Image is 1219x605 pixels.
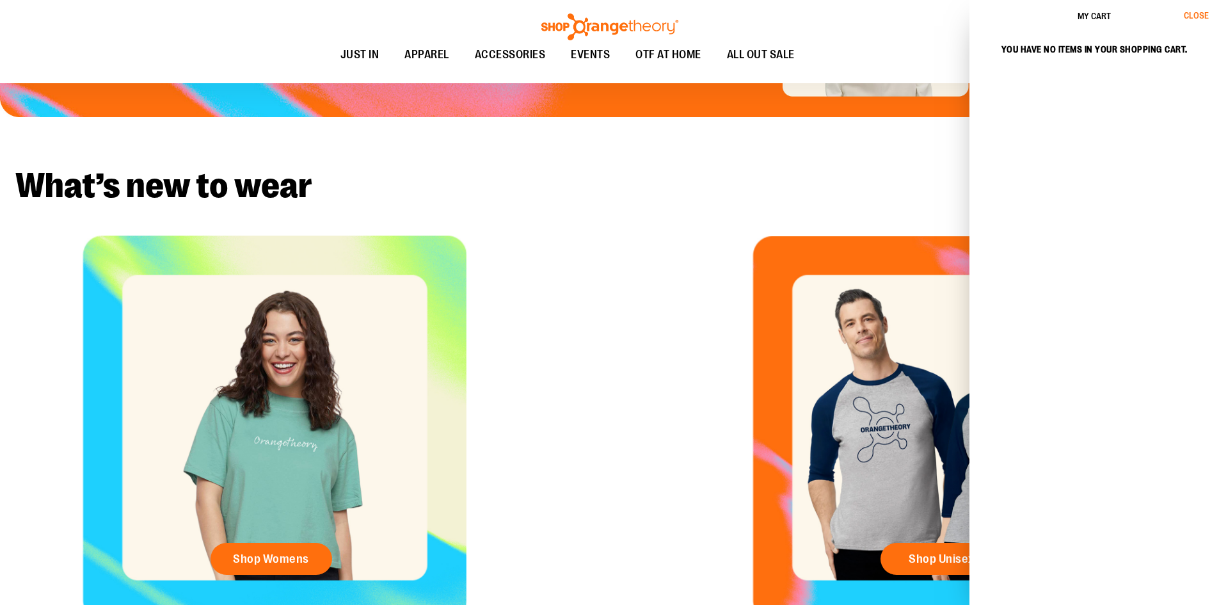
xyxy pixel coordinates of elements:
span: Shop Womens [233,552,309,566]
span: EVENTS [571,40,610,69]
span: ALL OUT SALE [727,40,795,69]
a: Shop Unisex [880,543,1002,575]
span: JUST IN [340,40,379,69]
span: ACCESSORIES [475,40,546,69]
span: My Cart [1078,11,1111,21]
span: APPAREL [404,40,449,69]
span: Close [1184,10,1209,20]
span: Shop Unisex [909,552,975,566]
h2: What’s new to wear [15,168,1204,204]
span: You have no items in your shopping cart. [1001,44,1188,54]
a: Shop Womens [211,543,332,575]
img: Shop Orangetheory [539,13,680,40]
span: OTF AT HOME [635,40,701,69]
